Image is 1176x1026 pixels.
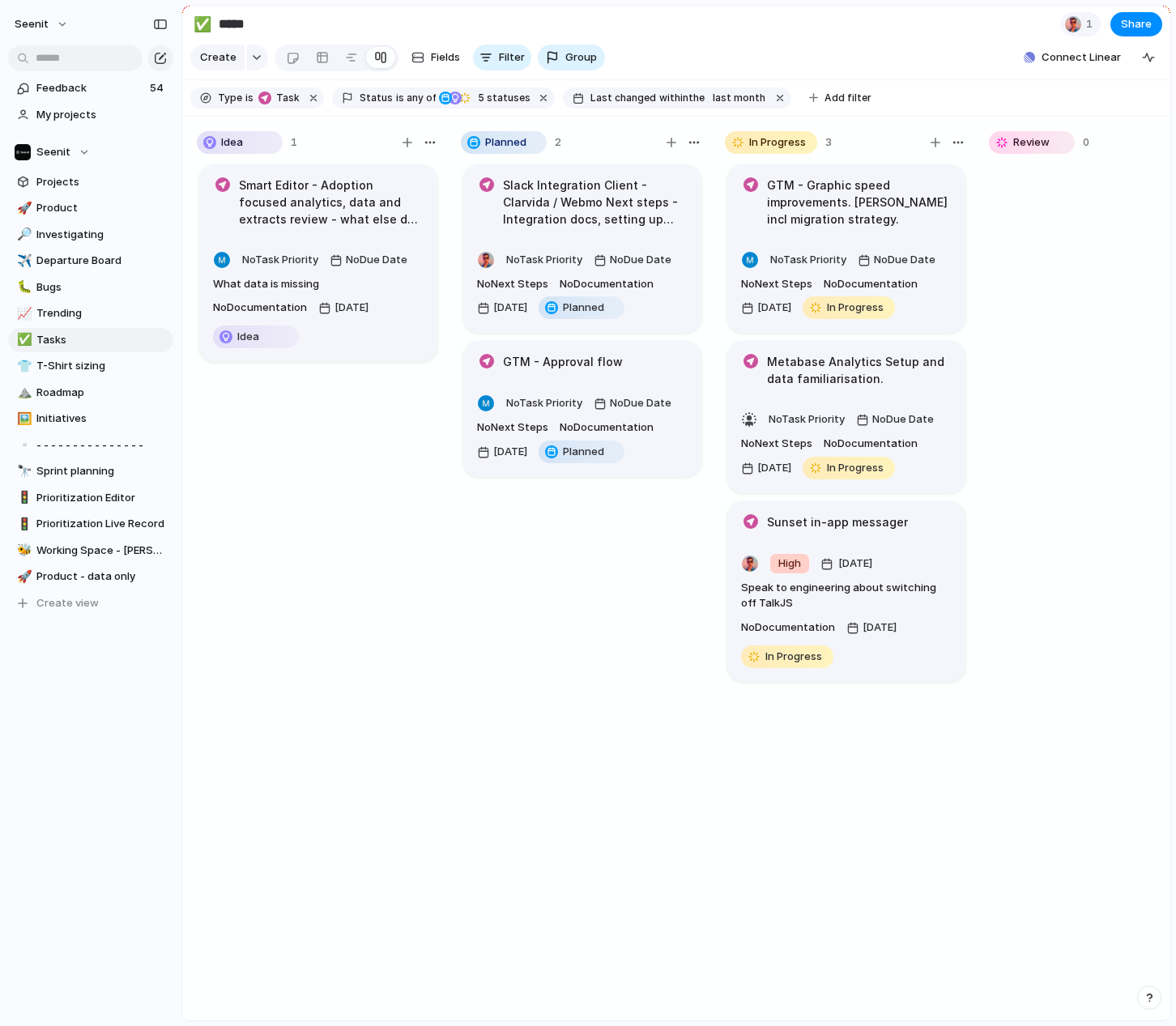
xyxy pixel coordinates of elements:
[499,49,525,66] span: Filter
[8,407,173,431] div: 🖼️Initiatives
[239,177,424,228] h1: Smart Editor - Adoption focused analytics, data and extracts review - what else do we need
[36,253,168,269] span: Departure Board
[209,324,303,350] button: Idea
[1013,134,1050,151] span: Review
[405,45,467,70] button: Fields
[8,275,173,300] a: 🐛Bugs
[503,177,688,228] h1: Slack Integration Client - Clarvida / Webmo Next steps - Integration docs, setting up client
[493,444,527,460] span: [DATE]
[473,45,531,70] button: Filter
[213,276,319,292] span: What data is missing
[17,541,28,560] div: 🐝
[8,223,173,247] div: 🔎Investigating
[36,80,145,96] span: Feedback
[437,89,534,107] button: 5 statuses
[502,390,586,416] button: NoTask Priority
[36,358,168,374] span: T-Shirt sizing
[463,164,701,334] div: Slack Integration Client - Clarvida / Webmo Next steps - Integration docs, setting up clientNoTas...
[8,381,173,405] a: ⛰️Roadmap
[15,200,31,216] button: 🚀
[17,278,28,296] div: 🐛
[778,556,801,572] span: High
[8,486,173,510] a: 🚦Prioritization Editor
[1086,16,1097,32] span: 1
[741,436,812,452] span: No Next Steps
[741,619,835,636] span: No Documentation
[8,301,173,326] div: 📈Trending
[493,300,527,316] span: [DATE]
[766,551,813,577] button: High
[854,247,940,273] button: NoDue Date
[36,411,168,427] span: Initiatives
[36,107,168,123] span: My projects
[150,80,167,96] span: 54
[8,354,173,378] div: 👕T-Shirt sizing
[767,513,908,531] h1: Sunset in-app messager
[727,164,965,334] div: GTM - Graphic speed improvements. [PERSON_NAME] incl migration strategy.NoTask PriorityNoDue Date...
[15,227,31,243] button: 🔎
[242,89,257,107] button: is
[713,91,765,105] span: last month
[656,89,708,107] button: withinthe
[872,411,934,428] span: No Due Date
[563,300,604,316] span: Planned
[766,247,850,273] button: NoTask Priority
[8,196,173,220] a: 🚀Product
[1017,45,1127,70] button: Connect Linear
[36,516,168,532] span: Prioritization Live Record
[404,91,436,105] span: any of
[36,144,70,160] span: Seenit
[15,463,31,479] button: 🔭
[15,411,31,427] button: 🖼️
[590,91,656,105] span: Last changed
[17,383,28,402] div: ⛰️
[8,564,173,589] div: 🚀Product - data only
[36,227,168,243] span: Investigating
[291,134,297,151] span: 1
[485,134,526,151] span: Planned
[842,615,901,641] button: [DATE]
[816,551,881,577] button: [DATE]
[8,591,173,615] button: Create view
[473,439,531,465] button: [DATE]
[36,595,99,611] span: Create view
[190,11,215,37] button: ✅
[36,385,168,401] span: Roadmap
[852,407,938,432] button: NoDue Date
[396,91,404,105] span: is
[15,385,31,401] button: ⛰️
[799,87,881,109] button: Add filter
[15,437,31,453] button: ▫️
[36,305,168,321] span: Trending
[824,436,918,452] span: No Documentation
[769,412,845,425] span: No Task Priority
[36,200,168,216] span: Product
[555,134,561,151] span: 2
[15,279,31,296] button: 🐛
[17,252,28,270] div: ✈️
[737,644,837,670] button: In Progress
[15,516,31,532] button: 🚦
[563,444,604,460] span: Planned
[565,49,597,66] span: Group
[610,252,671,268] span: No Due Date
[17,225,28,244] div: 🔎
[7,11,77,37] button: Seenit
[560,276,654,292] span: No Documentation
[8,459,173,483] a: 🔭Sprint planning
[765,407,849,432] button: NoTask Priority
[8,249,173,273] div: ✈️Departure Board
[194,13,211,35] div: ✅
[8,140,173,164] button: Seenit
[757,300,791,316] span: [DATE]
[36,568,168,585] span: Product - data only
[477,419,548,436] span: No Next Steps
[17,488,28,507] div: 🚦
[17,199,28,218] div: 🚀
[8,76,173,100] a: Feedback54
[463,341,701,477] div: GTM - Approval flowNoTask PriorityNoDue DateNoNext StepsNoDocumentation[DATE]Planned
[17,436,28,454] div: ▫️
[834,554,877,573] span: [DATE]
[659,91,705,105] span: within the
